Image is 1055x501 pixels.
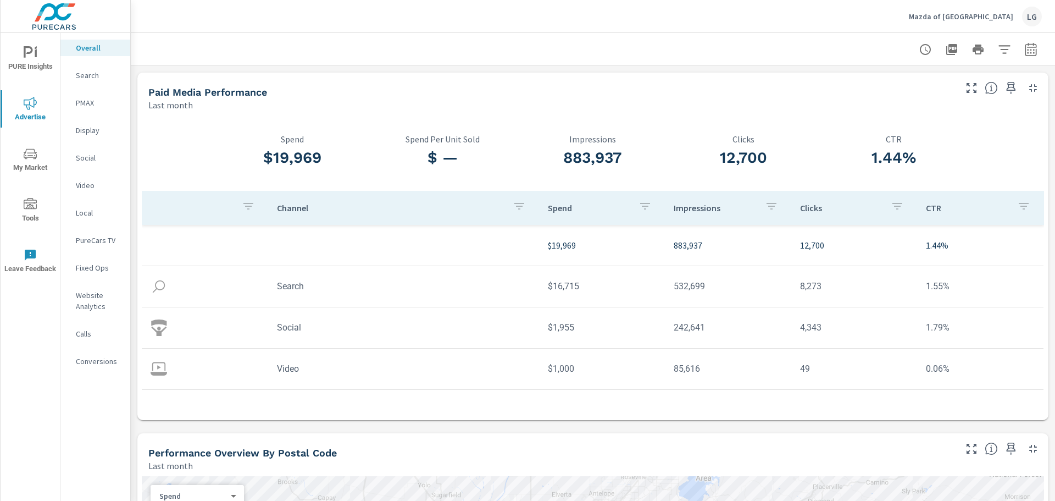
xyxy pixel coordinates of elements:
[665,355,791,383] td: 85,616
[268,396,539,424] td: Display
[800,239,909,252] p: 12,700
[941,38,963,60] button: "Export Report to PDF"
[4,249,57,276] span: Leave Feedback
[1024,79,1042,97] button: Minimize Widget
[791,396,918,424] td: 35
[1,33,60,286] div: nav menu
[917,272,1043,300] td: 1.55%
[76,262,121,273] p: Fixed Ops
[148,98,193,112] p: Last month
[148,86,267,98] h5: Paid Media Performance
[268,313,539,342] td: Social
[1002,79,1020,97] span: Save this to your personalized report
[539,313,665,342] td: $1,955
[909,12,1013,21] p: Mazda of [GEOGRAPHIC_DATA]
[60,353,130,370] div: Conversions
[268,272,539,300] td: Search
[819,134,969,144] p: CTR
[665,272,791,300] td: 532,699
[917,355,1043,383] td: 0.06%
[60,122,130,139] div: Display
[917,313,1043,342] td: 1.79%
[963,440,980,458] button: Make Fullscreen
[151,278,167,295] img: icon-search.svg
[76,70,121,81] p: Search
[926,239,1035,252] p: 1.44%
[148,459,193,472] p: Last month
[926,202,1008,213] p: CTR
[76,125,121,136] p: Display
[665,313,791,342] td: 242,641
[277,202,504,213] p: Channel
[217,148,368,167] h3: $19,969
[917,396,1043,424] td: 0.15%
[1020,38,1042,60] button: Select Date Range
[60,67,130,84] div: Search
[967,38,989,60] button: Print Report
[76,152,121,163] p: Social
[151,320,167,336] img: icon-social.svg
[60,205,130,221] div: Local
[963,79,980,97] button: Make Fullscreen
[539,272,665,300] td: $16,715
[159,491,226,501] p: Spend
[76,328,121,339] p: Calls
[674,202,756,213] p: Impressions
[60,40,130,56] div: Overall
[985,81,998,95] span: Understand performance metrics over the selected time range.
[60,287,130,315] div: Website Analytics
[791,272,918,300] td: 8,273
[4,198,57,225] span: Tools
[668,134,819,144] p: Clicks
[791,313,918,342] td: 4,343
[76,235,121,246] p: PureCars TV
[76,180,121,191] p: Video
[539,396,665,424] td: $299
[548,239,657,252] p: $19,969
[148,447,337,459] h5: Performance Overview By Postal Code
[60,232,130,249] div: PureCars TV
[368,134,518,144] p: Spend Per Unit Sold
[76,97,121,108] p: PMAX
[539,355,665,383] td: $1,000
[76,207,121,218] p: Local
[518,148,668,167] h3: 883,937
[665,396,791,424] td: 22,981
[76,356,121,367] p: Conversions
[518,134,668,144] p: Impressions
[217,134,368,144] p: Spend
[76,42,121,53] p: Overall
[368,148,518,167] h3: $ —
[60,95,130,111] div: PMAX
[1024,440,1042,458] button: Minimize Widget
[1022,7,1042,26] div: LG
[60,177,130,194] div: Video
[151,361,167,377] img: icon-video.svg
[668,148,819,167] h3: 12,700
[985,442,998,455] span: Understand performance data by postal code. Individual postal codes can be selected and expanded ...
[791,355,918,383] td: 49
[60,260,130,276] div: Fixed Ops
[819,148,969,167] h3: 1.44%
[4,147,57,174] span: My Market
[674,239,782,252] p: 883,937
[268,355,539,383] td: Video
[4,97,57,124] span: Advertise
[60,326,130,342] div: Calls
[4,46,57,73] span: PURE Insights
[800,202,882,213] p: Clicks
[548,202,630,213] p: Spend
[76,290,121,312] p: Website Analytics
[60,150,130,166] div: Social
[993,38,1015,60] button: Apply Filters
[1002,440,1020,458] span: Save this to your personalized report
